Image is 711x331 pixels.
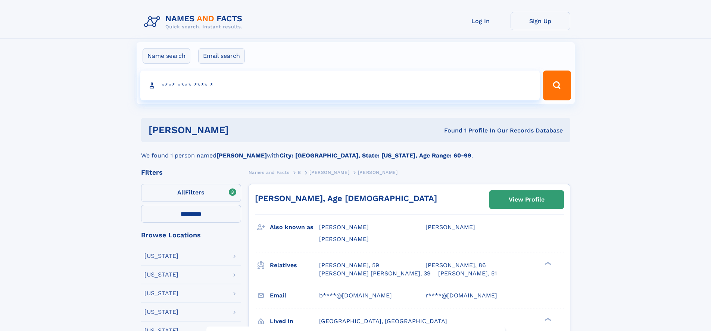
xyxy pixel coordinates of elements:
[319,269,431,278] a: [PERSON_NAME] [PERSON_NAME], 39
[336,127,563,135] div: Found 1 Profile In Our Records Database
[425,261,486,269] a: [PERSON_NAME], 86
[270,221,319,234] h3: Also known as
[309,168,349,177] a: [PERSON_NAME]
[141,169,241,176] div: Filters
[298,170,301,175] span: B
[280,152,471,159] b: City: [GEOGRAPHIC_DATA], State: [US_STATE], Age Range: 60-99
[319,318,447,325] span: [GEOGRAPHIC_DATA], [GEOGRAPHIC_DATA]
[298,168,301,177] a: B
[319,224,369,231] span: [PERSON_NAME]
[270,289,319,302] h3: Email
[140,71,540,100] input: search input
[141,142,570,160] div: We found 1 person named with .
[249,168,290,177] a: Names and Facts
[509,191,545,208] div: View Profile
[143,48,190,64] label: Name search
[543,317,552,322] div: ❯
[543,261,552,266] div: ❯
[198,48,245,64] label: Email search
[144,253,178,259] div: [US_STATE]
[216,152,267,159] b: [PERSON_NAME]
[177,189,185,196] span: All
[543,71,571,100] button: Search Button
[511,12,570,30] a: Sign Up
[144,309,178,315] div: [US_STATE]
[144,272,178,278] div: [US_STATE]
[358,170,398,175] span: [PERSON_NAME]
[141,184,241,202] label: Filters
[270,315,319,328] h3: Lived in
[255,194,437,203] a: [PERSON_NAME], Age [DEMOGRAPHIC_DATA]
[451,12,511,30] a: Log In
[319,261,379,269] a: [PERSON_NAME], 59
[270,259,319,272] h3: Relatives
[425,224,475,231] span: [PERSON_NAME]
[319,235,369,243] span: [PERSON_NAME]
[438,269,497,278] a: [PERSON_NAME], 51
[490,191,564,209] a: View Profile
[149,125,337,135] h1: [PERSON_NAME]
[144,290,178,296] div: [US_STATE]
[309,170,349,175] span: [PERSON_NAME]
[141,12,249,32] img: Logo Names and Facts
[141,232,241,238] div: Browse Locations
